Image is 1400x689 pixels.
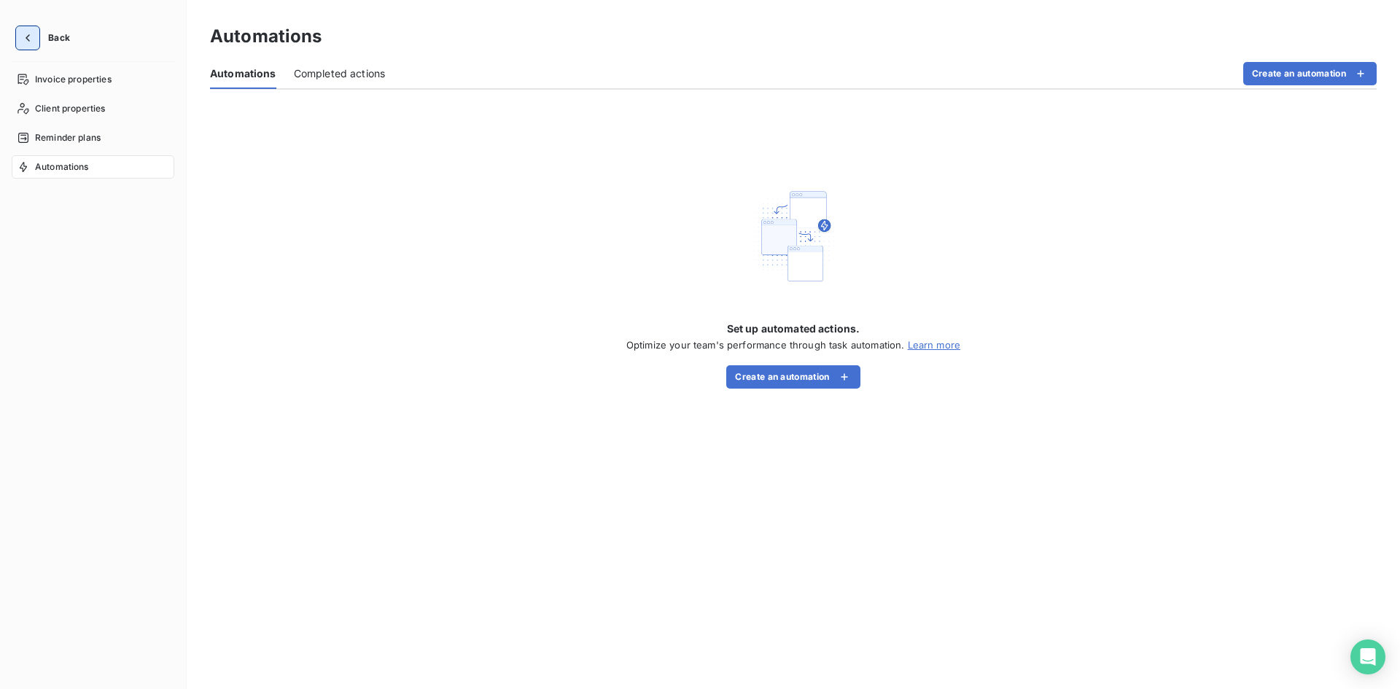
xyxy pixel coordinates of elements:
a: Learn more [908,339,961,351]
span: Automations [210,66,276,81]
span: Set up automated actions. [727,322,860,336]
span: Completed actions [294,66,386,81]
span: Automations [35,160,89,174]
button: Create an automation [726,365,860,389]
img: Empty state [747,190,840,284]
a: Client properties [12,97,174,120]
span: Reminder plans [35,131,101,144]
span: Client properties [35,102,106,115]
span: Invoice properties [35,73,112,86]
a: Automations [12,155,174,179]
a: Invoice properties [12,68,174,91]
button: Create an automation [1243,62,1377,85]
h3: Automations [210,23,322,50]
a: Reminder plans [12,126,174,149]
span: Optimize your team's performance through task automation. [626,339,905,351]
div: Open Intercom Messenger [1350,639,1385,674]
button: Back [12,26,82,50]
span: Back [48,34,70,42]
